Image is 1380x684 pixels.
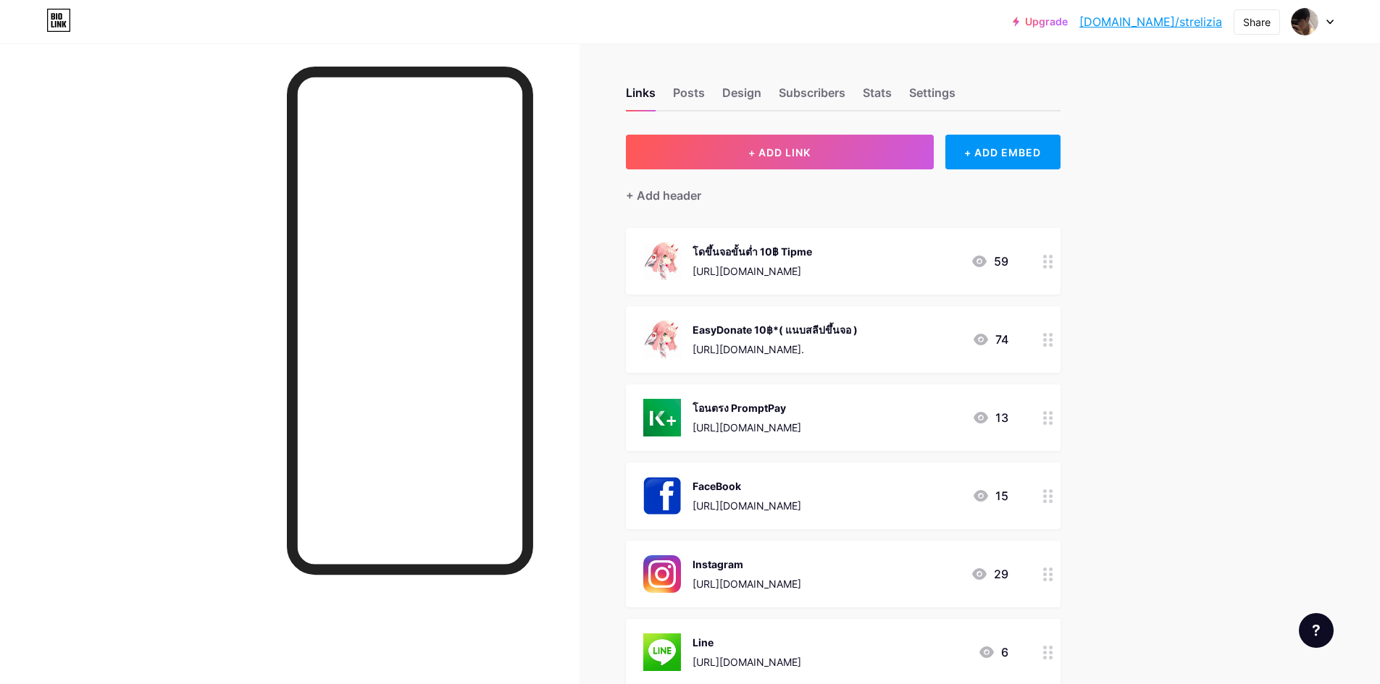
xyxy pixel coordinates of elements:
img: EasyDonate 10฿*( แนบสลีปขึ้นจอ ) [643,321,681,358]
div: 74 [972,331,1008,348]
img: Line [643,633,681,671]
div: EasyDonate 10฿*( แนบสลีปขึ้นจอ ) [693,322,858,337]
div: + Add header [626,187,701,204]
div: [URL][DOMAIN_NAME]. [693,342,858,357]
div: FaceBook [693,478,801,494]
span: + ADD LINK [748,146,811,159]
div: 6 [978,643,1008,661]
a: Upgrade [1013,16,1068,28]
img: โอนตรง PromptPay [643,399,681,436]
div: 15 [972,487,1008,504]
div: โอนตรง PromptPay [693,400,801,415]
div: Settings [909,84,955,110]
img: strelizia [1291,8,1318,35]
div: Subscribers [779,84,845,110]
img: โดขึ้นจอขั้นต่ำ 10฿ Tipme [643,242,681,280]
div: Stats [863,84,892,110]
div: [URL][DOMAIN_NAME] [693,263,812,279]
div: [URL][DOMAIN_NAME] [693,654,801,670]
div: Instagram [693,557,801,572]
div: + ADD EMBED [945,135,1061,169]
div: Links [626,84,656,110]
div: Posts [673,84,705,110]
div: [URL][DOMAIN_NAME] [693,498,801,513]
div: โดขึ้นจอขั้นต่ำ 10฿ Tipme [693,244,812,259]
button: + ADD LINK [626,135,934,169]
div: [URL][DOMAIN_NAME] [693,576,801,591]
div: Line [693,635,801,650]
img: FaceBook [643,477,681,515]
div: 59 [971,253,1008,270]
div: 29 [971,565,1008,583]
div: Design [722,84,761,110]
img: Instagram [643,555,681,593]
div: [URL][DOMAIN_NAME] [693,420,801,435]
div: Share [1243,14,1271,30]
a: [DOMAIN_NAME]/strelizia [1079,13,1222,30]
div: 13 [972,409,1008,426]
